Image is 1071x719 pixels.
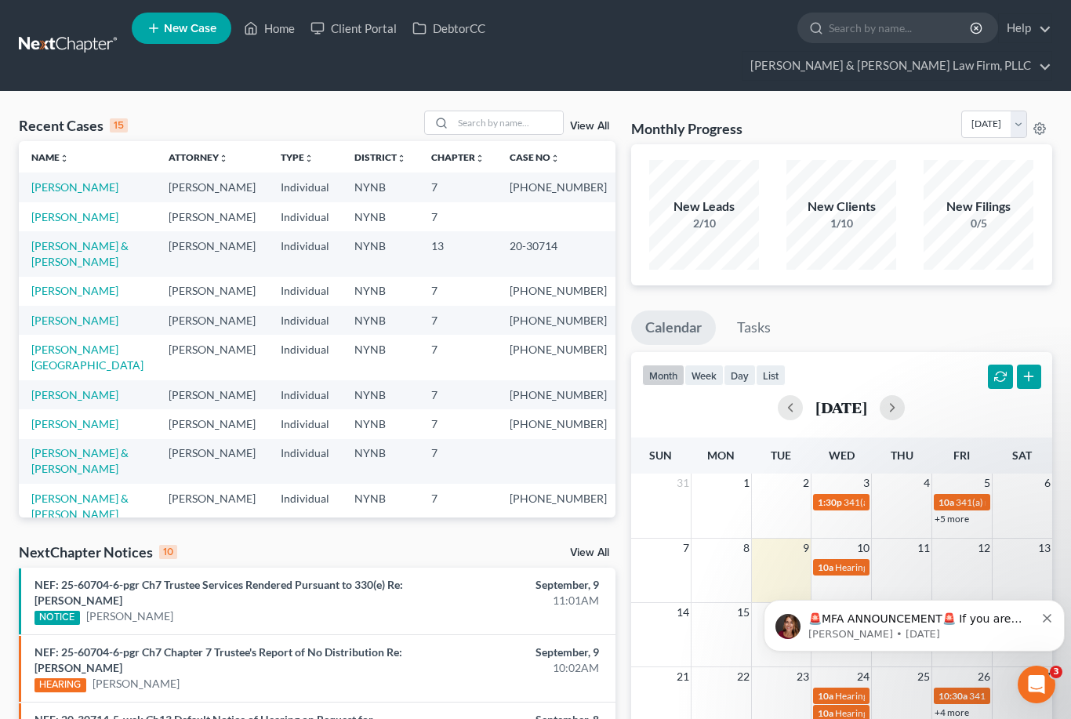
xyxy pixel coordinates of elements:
[252,514,265,526] button: Gif picker
[735,667,751,686] span: 22
[419,484,497,528] td: 7
[156,202,268,231] td: [PERSON_NAME]
[938,690,968,702] span: 10:30a
[164,23,216,34] span: New Case
[156,484,268,528] td: [PERSON_NAME]
[268,172,342,202] td: Individual
[13,501,300,539] textarea: Message…
[342,277,419,306] td: NYNB
[422,660,600,676] div: 10:02AM
[835,690,957,702] span: Hearing for [PERSON_NAME]
[419,277,497,306] td: 7
[419,439,497,484] td: 7
[1050,666,1062,678] span: 3
[405,14,493,42] a: DebtorCC
[419,335,497,379] td: 7
[422,645,600,660] div: September, 9
[649,216,759,231] div: 2/10
[268,409,342,438] td: Individual
[681,539,691,557] span: 7
[342,306,419,335] td: NYNB
[724,365,756,386] button: day
[342,409,419,438] td: NYNB
[982,474,992,492] span: 5
[10,11,38,39] button: go back
[342,439,419,484] td: NYNB
[156,306,268,335] td: [PERSON_NAME]
[497,277,619,306] td: [PHONE_NUMBER]
[97,297,158,310] b: 2 minutes
[742,474,751,492] span: 1
[497,231,619,276] td: 20-30714
[397,154,406,163] i: unfold_more
[642,365,684,386] button: month
[31,343,143,372] a: [PERSON_NAME][GEOGRAPHIC_DATA]
[497,335,619,379] td: [PHONE_NUMBER]
[649,198,759,216] div: New Leads
[891,448,913,462] span: Thu
[31,284,118,297] a: [PERSON_NAME]
[268,380,342,409] td: Individual
[25,378,148,387] div: [PERSON_NAME] • [DATE]
[422,593,600,608] div: 11:01AM
[34,611,80,625] div: NOTICE
[801,474,811,492] span: 2
[862,474,871,492] span: 3
[275,11,303,39] button: Expand window
[742,52,1051,80] a: [PERSON_NAME] & [PERSON_NAME] Law Firm, PLLC
[156,277,268,306] td: [PERSON_NAME]
[922,474,931,492] span: 4
[924,216,1033,231] div: 0/5
[34,678,86,692] div: HEARING
[34,645,402,674] a: NEF: 25-60704-6-pgr Ch7 Chapter 7 Trustee's Report of No Distribution Re: [PERSON_NAME]
[13,148,301,409] div: Emma says…
[771,448,791,462] span: Tue
[786,198,896,216] div: New Clients
[25,158,225,187] b: 🚨 PACER Multi-Factor Authentication Now Required 🚨
[268,439,342,484] td: Individual
[342,484,419,528] td: NYNB
[723,310,785,345] a: Tasks
[219,154,228,163] i: unfold_more
[156,439,268,484] td: [PERSON_NAME]
[815,399,867,416] h2: [DATE]
[835,707,957,719] span: Hearing for [PERSON_NAME]
[278,514,290,526] button: Upload attachment
[13,148,257,375] div: 🚨 PACER Multi-Factor Authentication Now Required 🚨Starting [DATE], PACER requires Multi-Factor Au...
[156,335,268,379] td: [PERSON_NAME]
[707,448,735,462] span: Mon
[169,151,228,163] a: Attorneyunfold_more
[497,409,619,438] td: [PHONE_NUMBER]
[31,314,118,327] a: [PERSON_NAME]
[19,116,128,135] div: Recent Cases
[1012,448,1032,462] span: Sat
[156,409,268,438] td: [PERSON_NAME]
[86,608,173,624] a: [PERSON_NAME]
[419,306,497,335] td: 7
[303,14,405,42] a: Client Portal
[675,603,691,622] span: 14
[935,706,969,718] a: +4 more
[156,172,268,202] td: [PERSON_NAME]
[675,667,691,686] span: 21
[631,119,742,138] h3: Monthly Progress
[25,351,116,364] a: Learn More Here
[835,561,1043,573] span: Hearing for [PERSON_NAME]. & [PERSON_NAME]
[268,484,342,528] td: Individual
[844,496,995,508] span: 341(a) meeting for [PERSON_NAME]
[924,198,1033,216] div: New Filings
[247,11,275,39] button: Home
[31,210,118,223] a: [PERSON_NAME]
[497,380,619,409] td: [PHONE_NUMBER]
[31,239,129,268] a: [PERSON_NAME] & [PERSON_NAME]
[43,13,68,38] img: Profile image for Emma
[976,539,992,557] span: 12
[419,380,497,409] td: 7
[818,561,833,573] span: 10a
[419,202,497,231] td: 7
[1043,474,1052,492] span: 6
